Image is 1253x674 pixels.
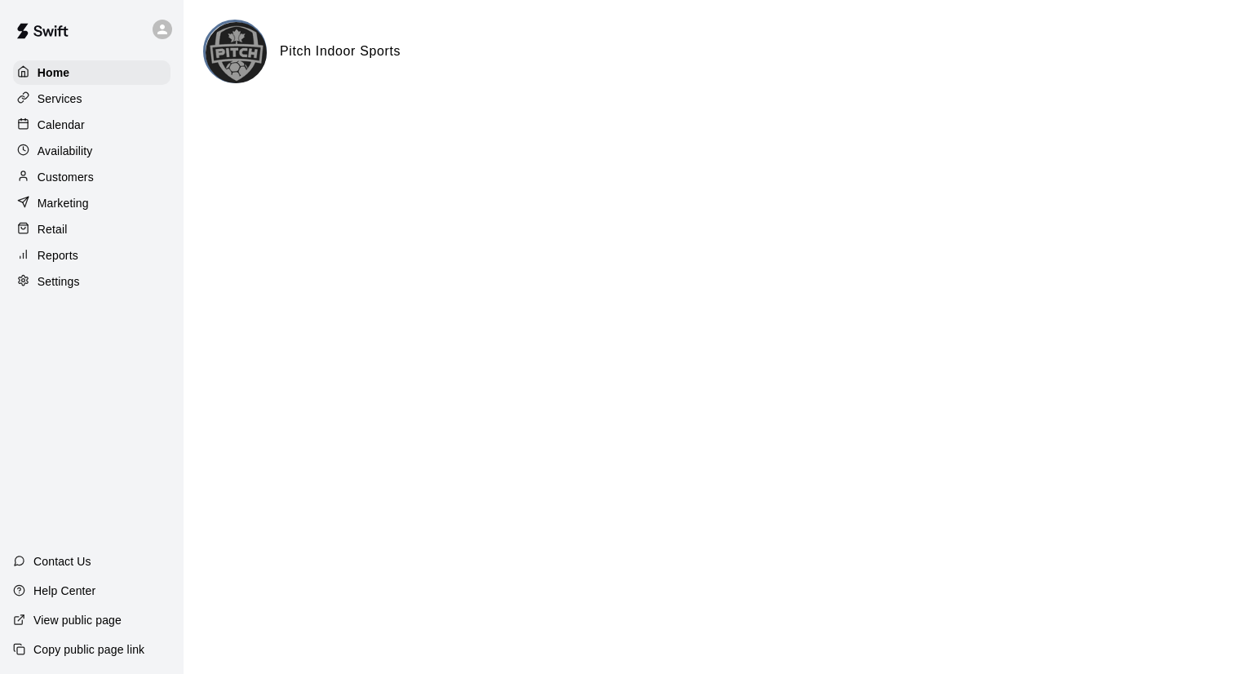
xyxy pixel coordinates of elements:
p: Home [38,64,70,81]
p: Retail [38,221,68,237]
a: Customers [13,165,170,189]
p: Help Center [33,583,95,599]
a: Calendar [13,113,170,137]
p: Customers [38,169,94,185]
p: Marketing [38,195,89,211]
p: View public page [33,612,122,628]
p: Services [38,91,82,107]
img: Pitch Indoor Sports logo [206,22,267,83]
a: Retail [13,217,170,242]
a: Settings [13,269,170,294]
p: Settings [38,273,80,290]
p: Reports [38,247,78,264]
p: Contact Us [33,553,91,570]
a: Marketing [13,191,170,215]
h6: Pitch Indoor Sports [280,41,401,62]
p: Availability [38,143,93,159]
a: Home [13,60,170,85]
p: Copy public page link [33,641,144,658]
a: Services [13,86,170,111]
a: Reports [13,243,170,268]
p: Calendar [38,117,85,133]
a: Availability [13,139,170,163]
